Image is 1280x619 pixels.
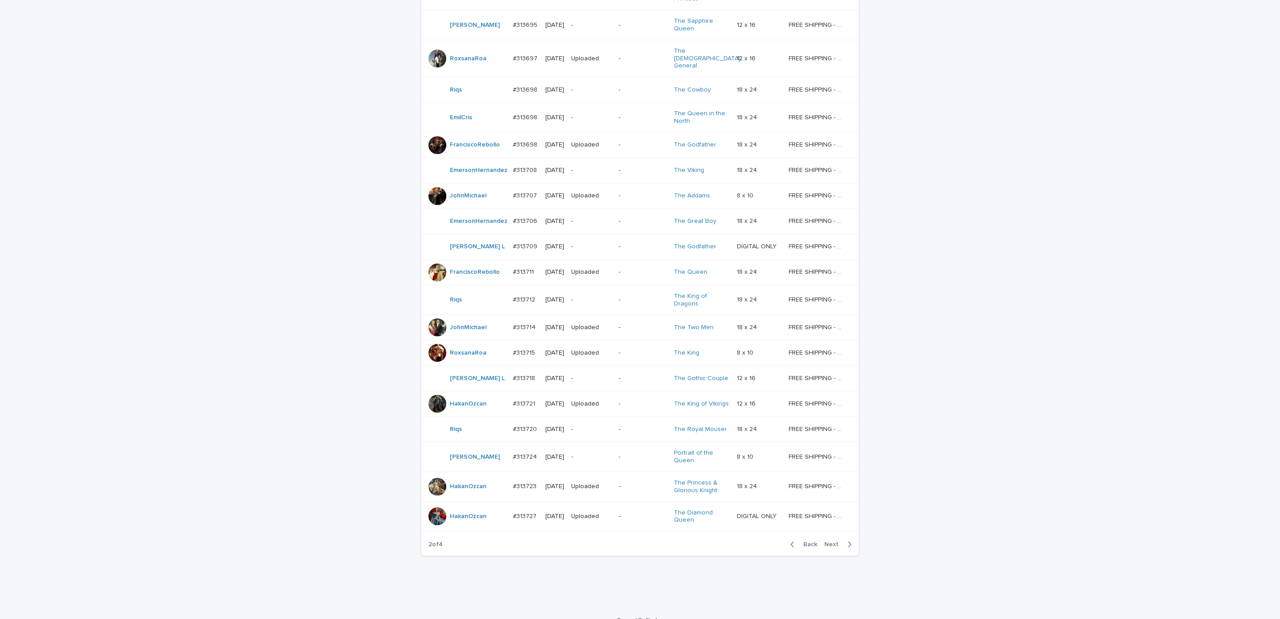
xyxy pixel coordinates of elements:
p: FREE SHIPPING - preview in 1-2 business days, after your approval delivery will take 5-10 b.d. [789,112,846,121]
span: Back [798,541,817,548]
p: - [619,513,667,520]
a: EmersonHernandez [450,167,507,174]
p: #313715 [513,347,537,357]
p: #313721 [513,398,537,408]
a: The Two Men [674,324,714,331]
p: #313695 [513,20,539,29]
p: 18 x 24 [737,267,759,276]
a: [PERSON_NAME] L [450,375,505,382]
p: 18 x 24 [737,165,759,174]
p: 8 x 10 [737,190,755,200]
tr: RoxsanaRoa #313715#313715 [DATE]Uploaded-The King 8 x 108 x 10 FREE SHIPPING - preview in 1-2 bus... [421,340,859,366]
p: FREE SHIPPING - preview in 1-2 business days, after your approval delivery will take 5-10 b.d. [789,216,846,225]
a: [PERSON_NAME] [450,453,500,461]
tr: RoxsanaRoa #313697#313697 [DATE]Uploaded-The [DEMOGRAPHIC_DATA] General 12 x 1612 x 16 FREE SHIPP... [421,40,859,77]
tr: Riqs #313712#313712 [DATE]--The King of Dragons 18 x 2418 x 24 FREE SHIPPING - preview in 1-2 bus... [421,285,859,315]
p: - [571,21,611,29]
p: Uploaded [571,268,611,276]
tr: Riqs #313698#313698 [DATE]--The Cowboy 18 x 2418 x 24 FREE SHIPPING - preview in 1-2 business day... [421,77,859,103]
p: [DATE] [545,192,564,200]
p: #313706 [513,216,539,225]
a: The Godfather [674,141,716,149]
a: JohnMichael [450,192,486,200]
p: - [619,483,667,490]
a: Portrait of the Queen [674,449,730,464]
p: FREE SHIPPING - preview in 1-2 business days, after your approval delivery will take 5-10 b.d. [789,20,846,29]
tr: FranciscoRebollo #313711#313711 [DATE]Uploaded-The Queen 18 x 2418 x 24 FREE SHIPPING - preview i... [421,259,859,285]
p: 12 x 16 [737,53,757,63]
a: FranciscoRebollo [450,268,500,276]
p: - [619,86,667,94]
a: Riqs [450,296,462,304]
p: #313697 [513,53,539,63]
p: 18 x 24 [737,112,759,121]
p: 18 x 24 [737,84,759,94]
p: - [619,453,667,461]
p: #313718 [513,373,537,382]
p: FREE SHIPPING - preview in 1-2 business days, after your approval delivery will take 5-10 b.d. [789,322,846,331]
a: HakanOzcan [450,400,486,408]
a: Riqs [450,426,462,433]
p: - [571,426,611,433]
tr: [PERSON_NAME] #313695#313695 [DATE]--The Sapphire Queen 12 x 1612 x 16 FREE SHIPPING - preview in... [421,10,859,40]
a: The Sapphire Queen [674,17,730,33]
p: [DATE] [545,375,564,382]
p: [DATE] [545,483,564,490]
p: - [619,141,667,149]
tr: JohnMichael #313707#313707 [DATE]Uploaded-The Addams 8 x 108 x 10 FREE SHIPPING - preview in 1-2 ... [421,183,859,209]
p: - [571,114,611,121]
p: 12 x 16 [737,398,757,408]
p: [DATE] [545,400,564,408]
a: The Godfather [674,243,716,251]
button: Back [783,540,821,548]
p: FREE SHIPPING - preview in 1-2 business days, after your approval delivery will take 5-10 b.d. [789,347,846,357]
p: DIGITAL ONLY [737,241,778,251]
tr: EmilCris #313698#313698 [DATE]--The Queen in the North 18 x 2418 x 24 FREE SHIPPING - preview in ... [421,103,859,133]
p: - [619,243,667,251]
p: - [571,243,611,251]
p: - [619,426,667,433]
p: DIGITAL ONLY [737,511,778,520]
p: - [619,375,667,382]
p: #313720 [513,424,539,433]
a: [PERSON_NAME] [450,21,500,29]
a: HakanOzcan [450,483,486,490]
p: [DATE] [545,453,564,461]
p: - [619,192,667,200]
tr: HakanOzcan #313723#313723 [DATE]Uploaded-The Princess & Glorious Knight 18 x 2418 x 24 FREE SHIPP... [421,472,859,502]
p: [DATE] [545,217,564,225]
button: Next [821,540,859,548]
p: - [619,400,667,408]
p: #313711 [513,267,536,276]
a: The Great Boy [674,217,716,225]
p: Uploaded [571,324,611,331]
p: 2 of 4 [421,534,450,556]
p: FREE SHIPPING - preview in 1-2 business days, after your approval delivery will take 5-10 b.d. [789,481,846,490]
p: FREE SHIPPING - preview in 1-2 business days, after your approval delivery will take 5-10 b.d. [789,398,846,408]
p: - [619,296,667,304]
span: Next [824,541,844,548]
p: - [619,268,667,276]
p: - [619,167,667,174]
p: FREE SHIPPING - preview in 1-2 business days, after your approval delivery will take 5-10 b.d. [789,373,846,382]
a: The Gothic Couple [674,375,728,382]
p: - [571,217,611,225]
p: Uploaded [571,483,611,490]
p: 12 x 16 [737,20,757,29]
p: 18 x 24 [737,294,759,304]
p: - [571,86,611,94]
p: Uploaded [571,349,611,357]
p: [DATE] [545,296,564,304]
p: 18 x 24 [737,424,759,433]
a: EmersonHernandez [450,217,507,225]
p: - [619,55,667,63]
a: The Viking [674,167,704,174]
p: FREE SHIPPING - preview in 1-2 business days, after your approval delivery will take 5-10 b.d. [789,84,846,94]
a: FranciscoRebollo [450,141,500,149]
p: 18 x 24 [737,481,759,490]
p: [DATE] [545,141,564,149]
p: FREE SHIPPING - preview in 1-2 business days, after your approval delivery will take 5-10 b.d. [789,139,846,149]
tr: HakanOzcan #313727#313727 [DATE]Uploaded-The Diamond Queen DIGITAL ONLYDIGITAL ONLY FREE SHIPPING... [421,502,859,531]
p: #313712 [513,294,537,304]
a: RoxsanaRoa [450,55,486,63]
